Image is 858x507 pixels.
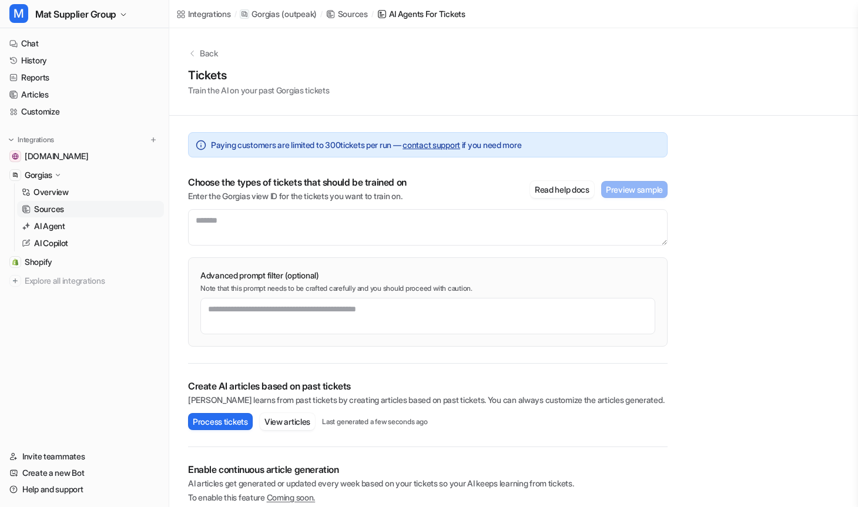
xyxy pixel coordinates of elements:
[200,284,655,293] p: Note that this prompt needs to be crafted carefully and you should proceed with caution.
[338,8,368,20] div: Sources
[188,66,330,84] h1: Tickets
[240,8,317,20] a: Gorgias(outpeak)
[377,8,465,20] a: AI Agents for tickets
[5,134,58,146] button: Integrations
[320,9,323,19] span: /
[267,492,316,502] span: Coming soon.
[17,201,164,217] a: Sources
[7,136,15,144] img: expand menu
[25,150,88,162] span: [DOMAIN_NAME]
[25,256,52,268] span: Shopify
[5,448,164,465] a: Invite teammates
[17,235,164,251] a: AI Copilot
[34,203,64,215] p: Sources
[5,86,164,103] a: Articles
[25,169,52,181] p: Gorgias
[371,9,374,19] span: /
[5,148,164,164] a: matsupplier.com[DOMAIN_NAME]
[188,176,407,188] p: Choose the types of tickets that should be trained on
[149,136,157,144] img: menu_add.svg
[5,254,164,270] a: ShopifyShopify
[601,181,668,198] button: Preview sample
[5,273,164,289] a: Explore all integrations
[530,181,594,198] button: Read help docs
[260,413,315,430] button: View articles
[5,103,164,120] a: Customize
[12,172,19,179] img: Gorgias
[5,69,164,86] a: Reports
[389,8,465,20] div: AI Agents for tickets
[234,9,237,19] span: /
[188,464,668,475] p: Enable continuous article generation
[211,139,521,151] span: Paying customers are limited to 300 tickets per run — if you need more
[281,8,317,20] p: ( outpeak )
[188,478,668,489] p: AI articles get generated or updated every week based on your tickets so your AI keeps learning f...
[5,52,164,69] a: History
[33,186,69,198] p: Overview
[17,218,164,234] a: AI Agent
[200,47,218,59] p: Back
[25,271,159,290] span: Explore all integrations
[188,190,407,202] p: Enter the Gorgias view ID for the tickets you want to train on.
[5,465,164,481] a: Create a new Bot
[17,184,164,200] a: Overview
[34,237,68,249] p: AI Copilot
[200,270,655,281] p: Advanced prompt filter (optional)
[12,258,19,266] img: Shopify
[188,84,330,96] p: Train the AI on your past Gorgias tickets
[188,413,253,430] button: Process tickets
[403,140,460,150] a: contact support
[35,6,116,22] span: Mat Supplier Group
[34,220,65,232] p: AI Agent
[5,35,164,52] a: Chat
[188,8,231,20] div: Integrations
[12,153,19,160] img: matsupplier.com
[188,394,668,406] p: [PERSON_NAME] learns from past tickets by creating articles based on past tickets. You can always...
[188,380,668,392] p: Create AI articles based on past tickets
[252,8,279,20] p: Gorgias
[176,8,231,20] a: Integrations
[326,8,368,20] a: Sources
[322,417,427,427] p: Last generated a few seconds ago
[9,4,28,23] span: M
[5,481,164,498] a: Help and support
[18,135,54,145] p: Integrations
[188,492,668,503] p: To enable this feature
[9,275,21,287] img: explore all integrations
